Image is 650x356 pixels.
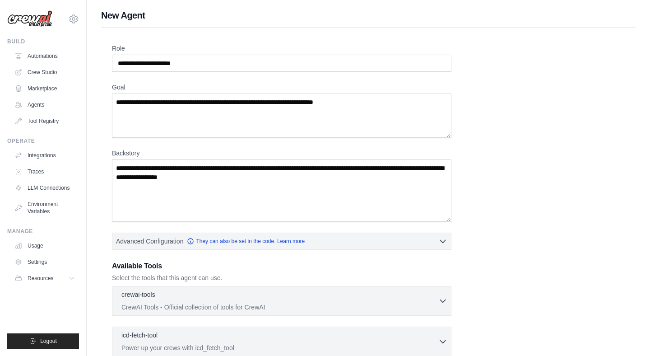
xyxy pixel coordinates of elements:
[112,149,451,158] label: Backstory
[101,9,636,22] h1: New Agent
[11,98,79,112] a: Agents
[11,164,79,179] a: Traces
[11,114,79,128] a: Tool Registry
[116,331,447,352] button: icd-fetch-tool Power up your crews with icd_fetch_tool
[28,275,53,282] span: Resources
[112,273,451,282] p: Select the tools that this agent can use.
[121,343,438,352] p: Power up your crews with icd_fetch_tool
[11,81,79,96] a: Marketplace
[112,233,451,249] button: Advanced Configuration They can also be set in the code. Learn more
[112,44,451,53] label: Role
[112,83,451,92] label: Goal
[116,290,447,312] button: crewai-tools CrewAI Tools - Official collection of tools for CrewAI
[11,239,79,253] a: Usage
[187,238,305,245] a: They can also be set in the code. Learn more
[7,137,79,145] div: Operate
[11,181,79,195] a: LLM Connections
[112,261,451,272] h3: Available Tools
[11,49,79,63] a: Automations
[7,228,79,235] div: Manage
[7,38,79,45] div: Build
[7,10,52,28] img: Logo
[121,331,158,340] p: icd-fetch-tool
[11,197,79,219] a: Environment Variables
[11,148,79,163] a: Integrations
[116,237,183,246] span: Advanced Configuration
[11,65,79,80] a: Crew Studio
[11,255,79,269] a: Settings
[121,290,155,299] p: crewai-tools
[11,271,79,286] button: Resources
[40,337,57,345] span: Logout
[7,333,79,349] button: Logout
[121,303,438,312] p: CrewAI Tools - Official collection of tools for CrewAI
